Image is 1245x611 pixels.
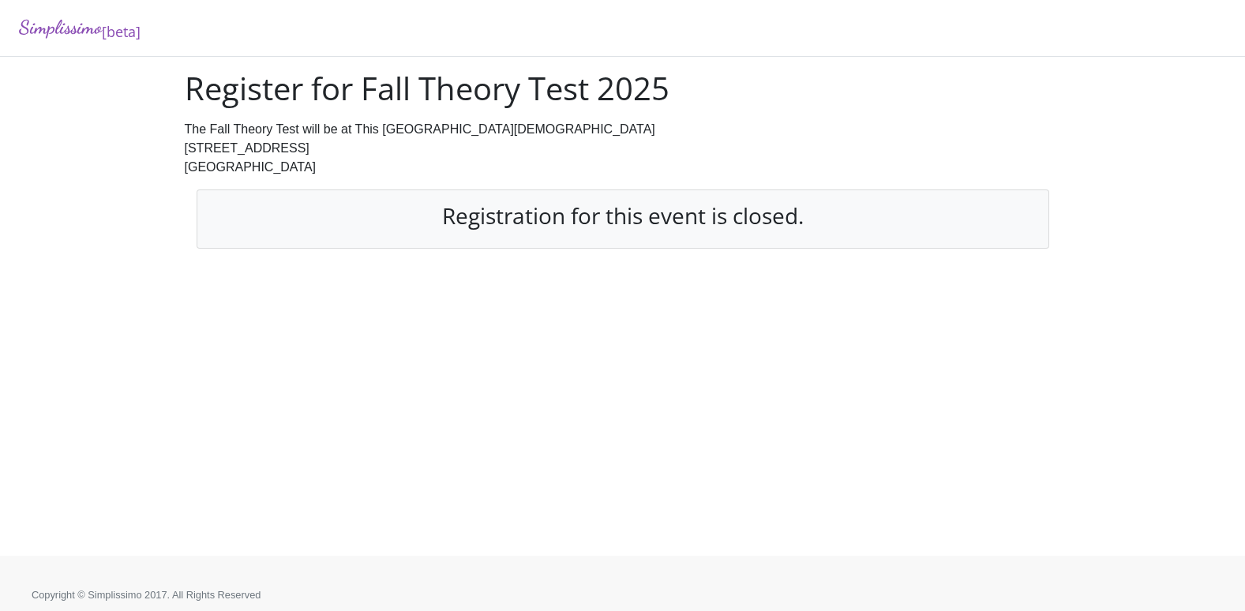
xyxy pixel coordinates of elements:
sub: [beta] [102,22,141,41]
p: Copyright © Simplissimo 2017. All Rights Reserved [32,587,1213,602]
h1: Register for Fall Theory Test 2025 [185,69,1061,107]
div: The Fall Theory Test will be at This [GEOGRAPHIC_DATA][DEMOGRAPHIC_DATA] [STREET_ADDRESS] [GEOGRA... [185,120,1061,177]
a: Simplissimo[beta] [19,13,141,43]
h3: Registration for this event is closed. [210,203,1036,230]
